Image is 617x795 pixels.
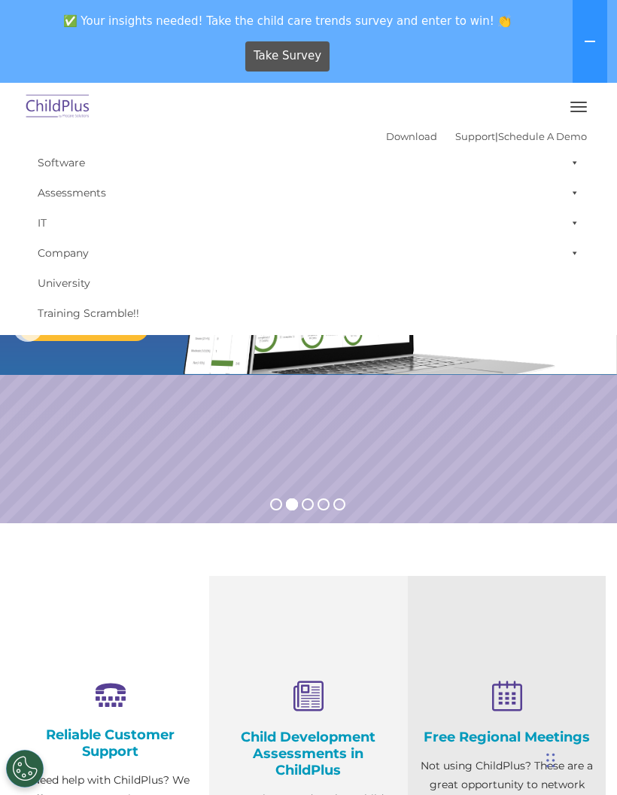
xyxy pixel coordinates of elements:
a: Software [30,148,587,178]
img: ChildPlus by Procare Solutions [23,90,93,125]
font: | [386,130,587,142]
span: Take Survey [254,43,321,69]
h4: Reliable Customer Support [23,726,198,760]
iframe: Chat Widget [363,632,617,795]
a: Support [455,130,495,142]
a: Company [30,238,587,268]
a: IT [30,208,587,238]
a: University [30,268,587,298]
a: Schedule A Demo [498,130,587,142]
a: Training Scramble!! [30,298,587,328]
a: Assessments [30,178,587,208]
h4: Child Development Assessments in ChildPlus [220,729,396,778]
a: Take Survey [245,41,330,72]
a: Download [386,130,437,142]
button: Cookies Settings [6,750,44,787]
span: ✅ Your insights needed! Take the child care trends survey and enter to win! 👏 [6,6,570,35]
div: Drag [546,738,555,783]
